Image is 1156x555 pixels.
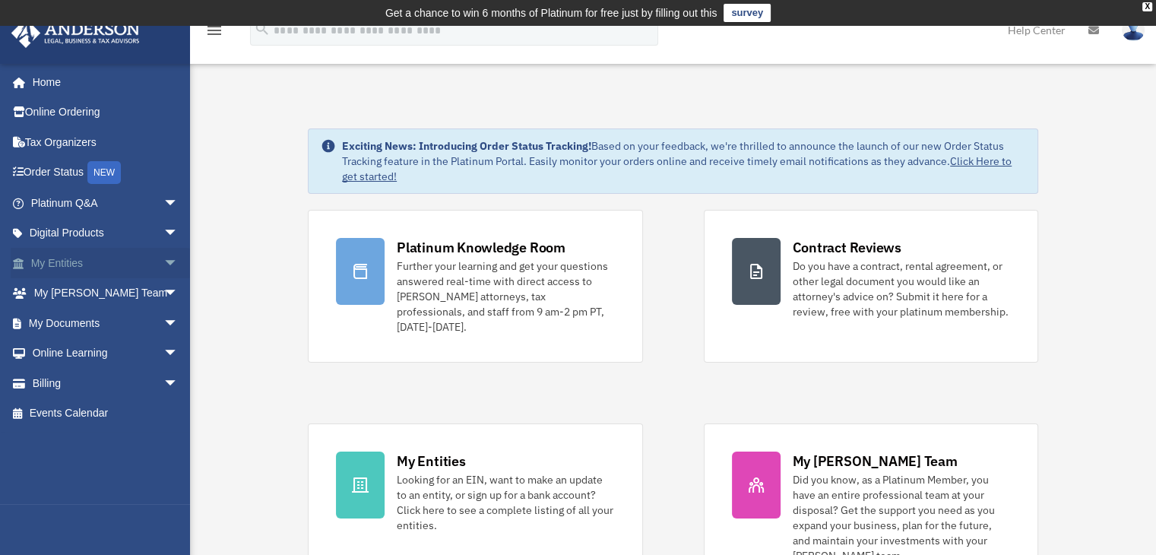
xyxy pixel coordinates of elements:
i: search [254,21,271,37]
a: Platinum Q&Aarrow_drop_down [11,188,201,218]
div: My [PERSON_NAME] Team [793,452,958,471]
a: Digital Productsarrow_drop_down [11,218,201,249]
i: menu [205,21,223,40]
a: My Entitiesarrow_drop_down [11,248,201,278]
a: Online Ordering [11,97,201,128]
div: My Entities [397,452,465,471]
span: arrow_drop_down [163,368,194,399]
div: Get a chance to win 6 months of Platinum for free just by filling out this [385,4,717,22]
a: My [PERSON_NAME] Teamarrow_drop_down [11,278,201,309]
div: Platinum Knowledge Room [397,238,565,257]
a: survey [724,4,771,22]
div: close [1142,2,1152,11]
div: Looking for an EIN, want to make an update to an entity, or sign up for a bank account? Click her... [397,472,614,533]
img: User Pic [1122,19,1145,41]
span: arrow_drop_down [163,188,194,219]
div: Based on your feedback, we're thrilled to announce the launch of our new Order Status Tracking fe... [342,138,1025,184]
img: Anderson Advisors Platinum Portal [7,18,144,48]
span: arrow_drop_down [163,278,194,309]
span: arrow_drop_down [163,248,194,279]
a: Billingarrow_drop_down [11,368,201,398]
a: Home [11,67,194,97]
span: arrow_drop_down [163,338,194,369]
a: Contract Reviews Do you have a contract, rental agreement, or other legal document you would like... [704,210,1038,363]
strong: Exciting News: Introducing Order Status Tracking! [342,139,591,153]
a: Platinum Knowledge Room Further your learning and get your questions answered real-time with dire... [308,210,642,363]
a: menu [205,27,223,40]
a: Order StatusNEW [11,157,201,189]
div: Contract Reviews [793,238,901,257]
a: Online Learningarrow_drop_down [11,338,201,369]
div: Further your learning and get your questions answered real-time with direct access to [PERSON_NAM... [397,258,614,335]
a: My Documentsarrow_drop_down [11,308,201,338]
div: NEW [87,161,121,184]
div: Do you have a contract, rental agreement, or other legal document you would like an attorney's ad... [793,258,1010,319]
span: arrow_drop_down [163,218,194,249]
a: Tax Organizers [11,127,201,157]
a: Click Here to get started! [342,154,1012,183]
span: arrow_drop_down [163,308,194,339]
a: Events Calendar [11,398,201,429]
